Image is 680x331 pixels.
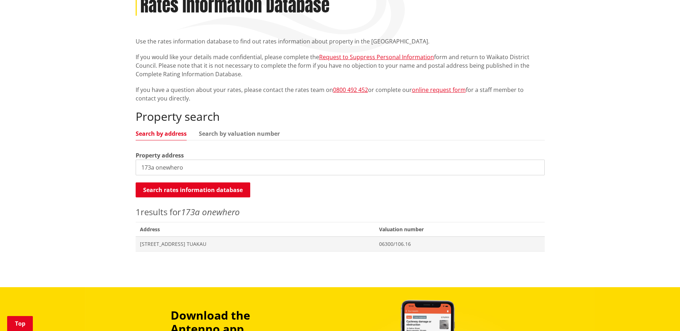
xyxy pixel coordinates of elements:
[136,86,545,103] p: If you have a question about your rates, please contact the rates team on or complete our for a s...
[333,86,368,94] a: 0800 492 452
[136,151,184,160] label: Property address
[136,222,375,237] span: Address
[136,182,250,197] button: Search rates information database
[375,222,545,237] span: Valuation number
[140,241,371,248] span: [STREET_ADDRESS] TUAKAU
[319,53,434,61] a: Request to Suppress Personal Information
[136,37,545,46] p: Use the rates information database to find out rates information about property in the [GEOGRAPHI...
[136,110,545,123] h2: Property search
[379,241,540,248] span: 06300/106.16
[199,131,280,136] a: Search by valuation number
[136,206,141,218] span: 1
[412,86,466,94] a: online request form
[136,206,545,218] p: results for
[136,160,545,175] input: e.g. Duke Street NGARUAWAHIA
[136,53,545,78] p: If you would like your details made confidential, please complete the form and return to Waikato ...
[647,301,673,327] iframe: Messenger Launcher
[7,316,33,331] a: Top
[181,206,240,218] em: 173a onewhero
[136,131,187,136] a: Search by address
[136,237,545,251] a: [STREET_ADDRESS] TUAKAU 06300/106.16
